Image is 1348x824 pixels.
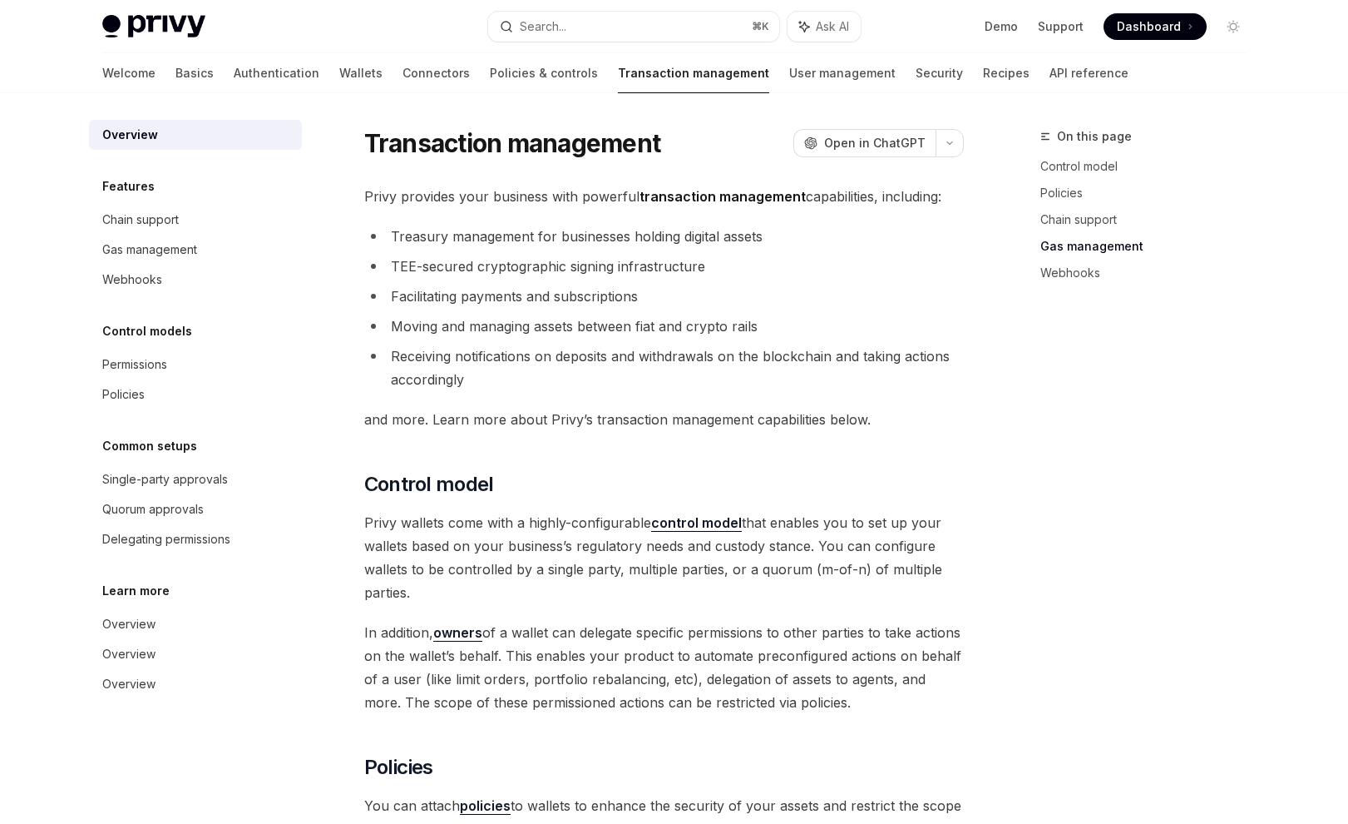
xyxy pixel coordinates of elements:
span: Policies [364,754,433,781]
button: Open in ChatGPT [793,129,936,157]
a: Delegating permissions [89,524,302,554]
span: Dashboard [1117,18,1181,35]
span: ⌘ K [752,20,769,33]
div: Overview [102,674,156,694]
strong: transaction management [639,188,806,205]
button: Ask AI [788,12,861,42]
span: Control model [364,471,494,498]
div: Overview [102,125,158,145]
div: Overview [102,644,156,664]
a: Gas management [1040,233,1260,260]
a: Basics [175,53,214,93]
div: Delegating permissions [102,529,230,549]
a: Recipes [983,53,1030,93]
span: Open in ChatGPT [824,135,926,151]
span: Privy provides your business with powerful capabilities, including: [364,185,964,208]
a: Permissions [89,350,302,380]
button: Toggle dark mode [1220,13,1247,40]
a: Policies [1040,180,1260,206]
a: Webhooks [89,265,302,295]
span: and more. Learn more about Privy’s transaction management capabilities below. [364,408,964,431]
h5: Control models [102,321,192,341]
a: User management [789,53,896,93]
a: API reference [1049,53,1128,93]
span: In addition, of a wallet can delegate specific permissions to other parties to take actions on th... [364,621,964,714]
div: Gas management [102,240,197,260]
a: Overview [89,639,302,669]
li: Receiving notifications on deposits and withdrawals on the blockchain and taking actions accordingly [364,345,964,391]
button: Search...⌘K [488,12,779,42]
span: On this page [1057,127,1132,146]
div: Permissions [102,355,167,375]
a: Dashboard [1104,13,1207,40]
li: TEE-secured cryptographic signing infrastructure [364,255,964,278]
a: Transaction management [618,53,769,93]
a: Connectors [402,53,470,93]
a: Chain support [1040,206,1260,233]
a: Quorum approvals [89,494,302,524]
span: Ask AI [816,18,849,35]
li: Facilitating payments and subscriptions [364,285,964,308]
a: Policies & controls [490,53,598,93]
li: Treasury management for businesses holding digital assets [364,225,964,248]
a: Gas management [89,235,302,265]
h5: Common setups [102,436,197,456]
a: owners [433,624,482,642]
div: Chain support [102,210,179,230]
a: policies [460,797,511,815]
strong: control model [651,514,742,531]
a: Overview [89,120,302,150]
h5: Learn more [102,581,170,601]
div: Single-party approvals [102,469,228,489]
span: Privy wallets come with a highly-configurable that enables you to set up your wallets based on yo... [364,511,964,604]
a: Control model [1040,153,1260,180]
a: control model [651,514,742,532]
a: Chain support [89,205,302,235]
li: Moving and managing assets between fiat and crypto rails [364,315,964,338]
a: Support [1038,18,1084,35]
a: Single-party approvals [89,464,302,494]
div: Search... [520,17,566,37]
div: Policies [102,385,145,405]
a: Authentication [234,53,319,93]
a: Security [916,53,963,93]
a: Policies [89,380,302,410]
a: Overview [89,609,302,639]
div: Overview [102,614,156,634]
a: Webhooks [1040,260,1260,286]
img: light logo [102,15,205,38]
h1: Transaction management [364,128,661,158]
a: Demo [985,18,1018,35]
a: Wallets [339,53,383,93]
div: Webhooks [102,270,162,290]
h5: Features [102,176,155,196]
a: Welcome [102,53,156,93]
a: Overview [89,669,302,699]
div: Quorum approvals [102,499,204,519]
